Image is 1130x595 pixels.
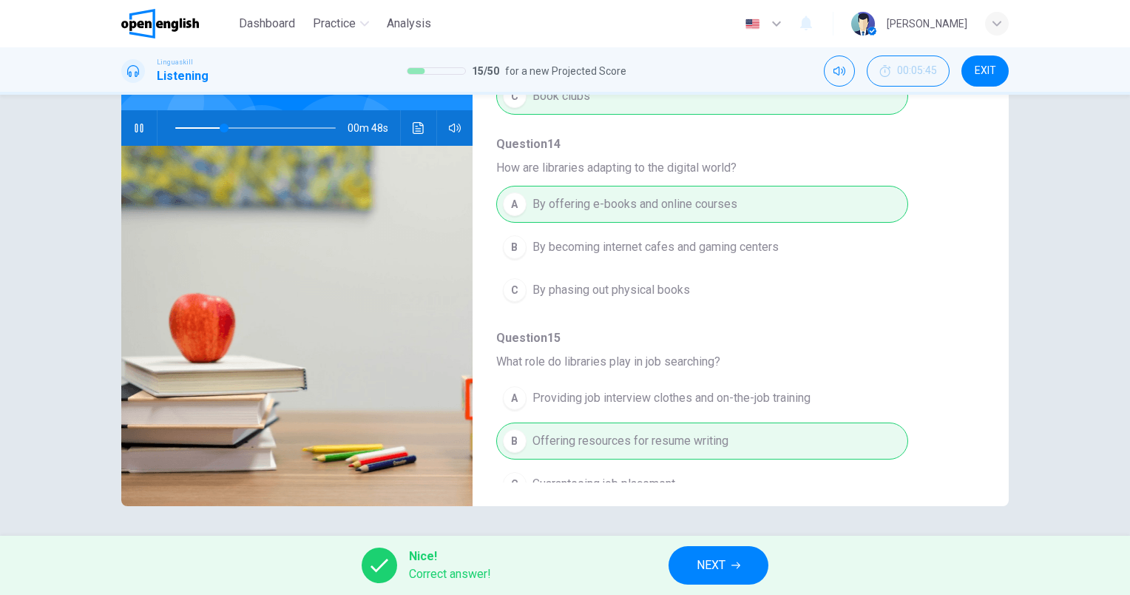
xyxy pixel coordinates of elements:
[157,67,209,85] h1: Listening
[975,65,996,77] span: EXIT
[472,62,499,80] span: 15 / 50
[496,353,961,371] span: What role do libraries play in job searching?
[851,12,875,36] img: Profile picture
[407,110,430,146] button: Click to see the audio transcription
[697,555,725,576] span: NEXT
[496,135,961,153] span: Question 14
[313,15,356,33] span: Practice
[409,548,491,565] span: Nice!
[867,56,950,87] div: Hide
[121,9,233,38] a: OpenEnglish logo
[233,10,301,37] button: Dashboard
[505,62,626,80] span: for a new Projected Score
[121,9,199,38] img: OpenEnglish logo
[496,159,961,177] span: How are libraries adapting to the digital world?
[669,546,768,585] button: NEXT
[743,19,762,30] img: en
[239,15,295,33] span: Dashboard
[961,56,1009,87] button: EXIT
[121,146,473,506] img: Listen to Tom, a local librarian, discussing the importance of libraries.
[887,15,967,33] div: [PERSON_NAME]
[381,10,437,37] button: Analysis
[496,329,961,347] span: Question 15
[348,110,400,146] span: 00m 48s
[409,565,491,583] span: Correct answer!
[307,10,375,37] button: Practice
[867,56,950,87] button: 00:05:45
[387,15,431,33] span: Analysis
[157,57,193,67] span: Linguaskill
[824,56,855,87] div: Mute
[897,65,937,77] span: 00:05:45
